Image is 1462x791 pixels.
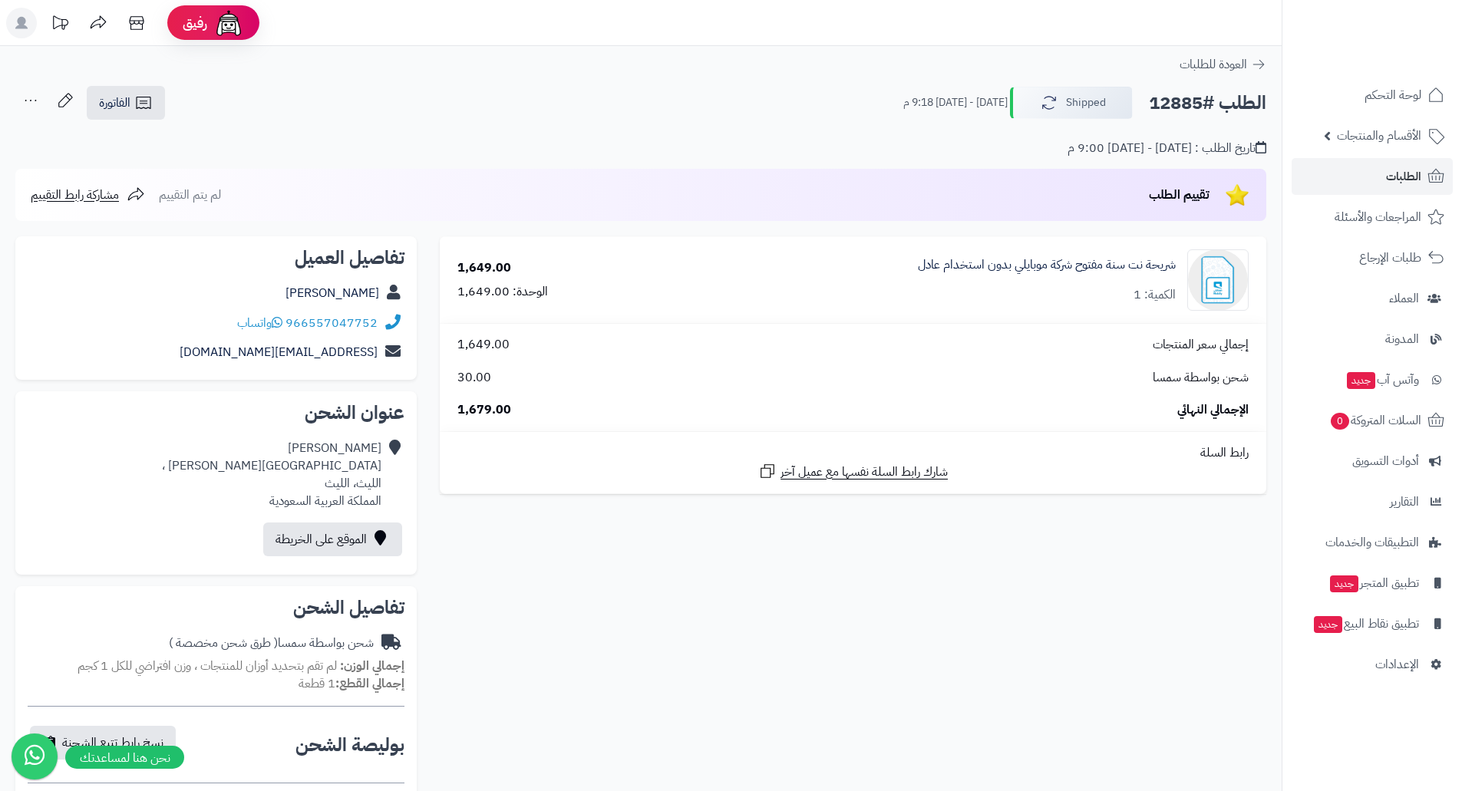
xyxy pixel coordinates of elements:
[31,186,119,204] span: مشاركة رابط التقييم
[1149,186,1210,204] span: تقييم الطلب
[457,283,548,301] div: الوحدة: 1,649.00
[28,404,404,422] h2: عنوان الشحن
[1329,410,1421,431] span: السلات المتروكة
[1386,166,1421,187] span: الطلبات
[1314,616,1342,633] span: جديد
[1292,199,1453,236] a: المراجعات والأسئلة
[1335,206,1421,228] span: المراجعات والأسئلة
[1365,84,1421,106] span: لوحة التحكم
[781,463,948,481] span: شارك رابط السلة نفسها مع عميل آخر
[183,14,207,32] span: رفيق
[1292,565,1453,601] a: تطبيق المتجرجديد
[87,86,165,120] a: الفاتورة
[78,657,337,675] span: لم تقم بتحديد أوزان للمنتجات ، وزن افتراضي للكل 1 كجم
[1292,524,1453,561] a: التطبيقات والخدمات
[1153,336,1249,354] span: إجمالي سعر المنتجات
[1292,646,1453,683] a: الإعدادات
[1330,575,1358,592] span: جديد
[162,440,381,509] div: [PERSON_NAME] [GEOGRAPHIC_DATA][PERSON_NAME] ، الليث، الليث المملكة العربية السعودية
[1292,158,1453,195] a: الطلبات
[169,634,278,652] span: ( طرق شحن مخصصة )
[1180,55,1266,74] a: العودة للطلبات
[1390,491,1419,513] span: التقارير
[1292,402,1453,439] a: السلات المتروكة0
[1312,613,1419,634] span: تطبيق نقاط البيع
[1337,125,1421,147] span: الأقسام والمنتجات
[1347,372,1375,389] span: جديد
[31,186,145,204] a: مشاركة رابط التقييم
[1153,369,1249,387] span: شحن بواسطة سمسا
[1010,87,1133,119] button: Shipped
[918,256,1176,274] a: شريحة نت سنة مفتوح شركة موبايلي بدون استخدام عادل
[903,95,1008,110] small: [DATE] - [DATE] 9:18 م
[1180,55,1247,74] span: العودة للطلبات
[1328,572,1419,594] span: تطبيق المتجر
[1292,77,1453,114] a: لوحة التحكم
[237,314,282,332] a: واتساب
[180,343,378,361] a: [EMAIL_ADDRESS][DOMAIN_NAME]
[285,314,378,332] a: 966557047752
[1292,239,1453,276] a: طلبات الإرجاع
[263,522,402,556] a: الموقع على الخريطة
[457,336,510,354] span: 1,649.00
[30,726,176,760] button: نسخ رابط تتبع الشحنة
[1134,286,1176,304] div: الكمية: 1
[1292,361,1453,398] a: وآتس آبجديد
[99,94,130,112] span: الفاتورة
[1188,249,1248,311] img: 1724162032-Generic-SIM-450x450-90x90.png
[295,736,404,754] h2: بوليصة الشحن
[1345,369,1419,391] span: وآتس آب
[62,733,163,752] span: نسخ رابط تتبع الشحنة
[446,444,1260,462] div: رابط السلة
[1331,413,1350,430] span: 0
[28,249,404,267] h2: تفاصيل العميل
[213,8,244,38] img: ai-face.png
[1292,280,1453,317] a: العملاء
[457,401,511,419] span: 1,679.00
[41,8,79,42] a: تحديثات المنصة
[1385,328,1419,350] span: المدونة
[335,674,404,693] strong: إجمالي القطع:
[457,369,491,387] span: 30.00
[1352,450,1419,472] span: أدوات التسويق
[1149,87,1266,119] h2: الطلب #12885
[299,674,404,693] small: 1 قطعة
[159,186,221,204] span: لم يتم التقييم
[1358,35,1447,67] img: logo-2.png
[758,462,948,481] a: شارك رابط السلة نفسها مع عميل آخر
[28,598,404,617] h2: تفاصيل الشحن
[1325,532,1419,553] span: التطبيقات والخدمات
[1292,483,1453,520] a: التقارير
[1177,401,1249,419] span: الإجمالي النهائي
[1389,288,1419,309] span: العملاء
[457,259,511,277] div: 1,649.00
[1292,605,1453,642] a: تطبيق نقاط البيعجديد
[169,634,374,652] div: شحن بواسطة سمسا
[1068,140,1266,157] div: تاريخ الطلب : [DATE] - [DATE] 9:00 م
[1375,654,1419,675] span: الإعدادات
[1359,247,1421,269] span: طلبات الإرجاع
[285,284,379,302] a: [PERSON_NAME]
[1292,443,1453,480] a: أدوات التسويق
[1292,321,1453,358] a: المدونة
[340,657,404,675] strong: إجمالي الوزن:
